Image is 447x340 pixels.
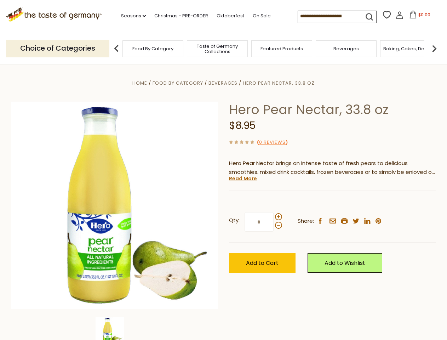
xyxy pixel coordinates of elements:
[308,253,382,273] a: Add to Wishlist
[229,216,240,225] strong: Qty:
[405,11,435,21] button: $0.00
[229,253,296,273] button: Add to Cart
[229,119,256,132] span: $8.95
[243,80,315,86] a: Hero Pear Nectar, 33.8 oz
[189,44,246,54] a: Taste of Germany Collections
[333,46,359,51] a: Beverages
[259,139,286,146] a: 0 Reviews
[246,259,279,267] span: Add to Cart
[245,212,274,232] input: Qty:
[132,46,173,51] a: Food By Category
[298,217,314,226] span: Share:
[153,80,203,86] a: Food By Category
[229,102,436,118] h1: Hero Pear Nectar, 33.8 oz
[132,80,147,86] a: Home
[6,40,109,57] p: Choice of Categories
[253,12,271,20] a: On Sale
[229,175,257,182] a: Read More
[260,46,303,51] a: Featured Products
[154,12,208,20] a: Christmas - PRE-ORDER
[383,46,438,51] a: Baking, Cakes, Desserts
[418,12,430,18] span: $0.00
[229,159,436,177] p: Hero Pear Nectar brings an intense taste of fresh pears to delicious smoothies, mixed drink cockt...
[217,12,244,20] a: Oktoberfest
[427,41,441,56] img: next arrow
[11,102,218,309] img: Hero Pear Nectar, 33.8 oz
[121,12,146,20] a: Seasons
[208,80,237,86] a: Beverages
[109,41,124,56] img: previous arrow
[257,139,288,146] span: ( )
